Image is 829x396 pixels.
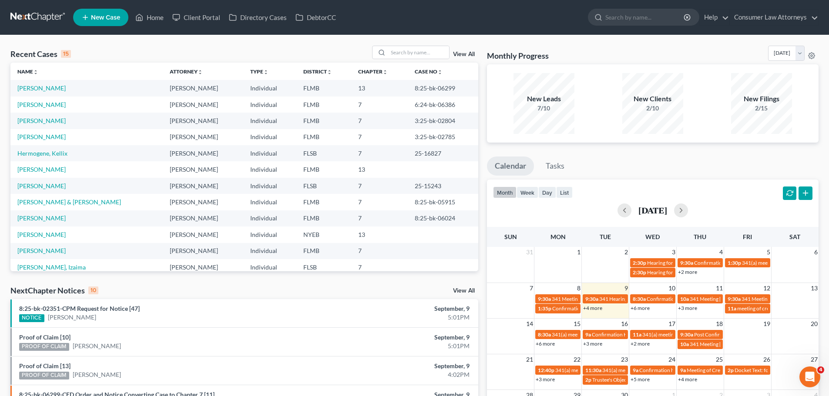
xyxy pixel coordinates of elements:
span: Mon [550,233,566,240]
span: 11a [633,331,641,338]
div: Recent Cases [10,49,71,59]
a: Chapterunfold_more [358,68,388,75]
div: New Filings [731,94,792,104]
div: 4:02PM [325,370,470,379]
a: [PERSON_NAME] [73,370,121,379]
button: list [556,186,573,198]
span: Confirmation Hearing [PERSON_NAME] [647,296,738,302]
a: Districtunfold_more [303,68,332,75]
div: 10 [88,286,98,294]
span: 12:40p [538,367,554,373]
td: 7 [351,178,408,194]
span: 1:30p [728,260,741,266]
a: Attorneyunfold_more [170,68,203,75]
td: [PERSON_NAME] [163,194,243,210]
td: [PERSON_NAME] [163,226,243,243]
a: Directory Cases [225,10,291,25]
td: FLSB [296,178,352,194]
span: Docket Text: for [PERSON_NAME] [735,367,812,373]
td: FLMB [296,113,352,129]
div: New Leads [514,94,574,104]
a: 8:25-bk-02351-CPM Request for Notice [47] [19,305,140,312]
span: Confirmation Hearing [PERSON_NAME] [694,260,786,266]
td: Individual [243,210,296,226]
a: View All [453,51,475,57]
span: Fri [743,233,752,240]
td: 7 [351,97,408,113]
a: Proof of Claim [10] [19,333,70,341]
span: 9a [633,367,638,373]
span: Sat [789,233,800,240]
td: [PERSON_NAME] [163,97,243,113]
a: +6 more [536,340,555,347]
span: Thu [694,233,706,240]
div: NOTICE [19,314,44,322]
span: Confirmation Hearing for [PERSON_NAME] & [PERSON_NAME] [552,305,698,312]
td: [PERSON_NAME] [163,210,243,226]
a: Home [131,10,168,25]
td: 3:25-bk-02785 [408,129,478,145]
span: 341 Meeting [PERSON_NAME] [690,296,760,302]
span: Post Confirmation Hearing [PERSON_NAME] [694,331,797,338]
i: unfold_more [437,70,443,75]
td: 7 [351,113,408,129]
a: [PERSON_NAME] [73,342,121,350]
span: 5 [766,247,771,257]
span: 2p [728,367,734,373]
span: 9:30a [680,260,693,266]
a: Nameunfold_more [17,68,38,75]
span: 22 [573,354,581,365]
td: FLMB [296,210,352,226]
span: 9:30a [538,296,551,302]
td: [PERSON_NAME] [163,80,243,96]
div: 7/10 [514,104,574,113]
span: 6 [813,247,819,257]
a: +3 more [678,305,697,311]
span: 17 [668,319,676,329]
a: View All [453,288,475,294]
td: FLMB [296,161,352,177]
a: +3 more [536,376,555,383]
span: 8:30a [633,296,646,302]
a: Help [700,10,729,25]
td: [PERSON_NAME] [163,178,243,194]
a: Client Portal [168,10,225,25]
div: NextChapter Notices [10,285,98,296]
td: [PERSON_NAME] [163,113,243,129]
td: Individual [243,80,296,96]
td: 3:25-bk-02804 [408,113,478,129]
td: 13 [351,80,408,96]
td: FLMB [296,129,352,145]
td: [PERSON_NAME] [163,161,243,177]
div: PROOF OF CLAIM [19,372,69,379]
span: 10a [680,296,689,302]
a: [PERSON_NAME], Izaima [17,263,86,271]
td: Individual [243,97,296,113]
a: +2 more [631,340,650,347]
a: Calendar [487,156,534,176]
span: 18 [715,319,724,329]
span: 9a [680,367,686,373]
span: 341(a) meeting of creditors for [PERSON_NAME] [555,367,667,373]
td: 8:25-bk-05915 [408,194,478,210]
span: Hearing for [PERSON_NAME] & [PERSON_NAME] [647,260,761,266]
td: 7 [351,210,408,226]
span: 2:30p [633,260,646,266]
span: 8:30a [538,331,551,338]
td: FLMB [296,97,352,113]
td: 7 [351,129,408,145]
a: [PERSON_NAME] [17,133,66,140]
td: Individual [243,243,296,259]
span: 9:30a [680,331,693,338]
td: Individual [243,113,296,129]
div: September, 9 [325,362,470,370]
a: Typeunfold_more [250,68,269,75]
div: September, 9 [325,304,470,313]
a: Proof of Claim [13] [19,362,70,369]
span: 16 [620,319,629,329]
a: +4 more [583,305,602,311]
td: FLSB [296,259,352,275]
span: 27 [810,354,819,365]
td: FLSB [296,145,352,161]
h2: [DATE] [638,206,667,215]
